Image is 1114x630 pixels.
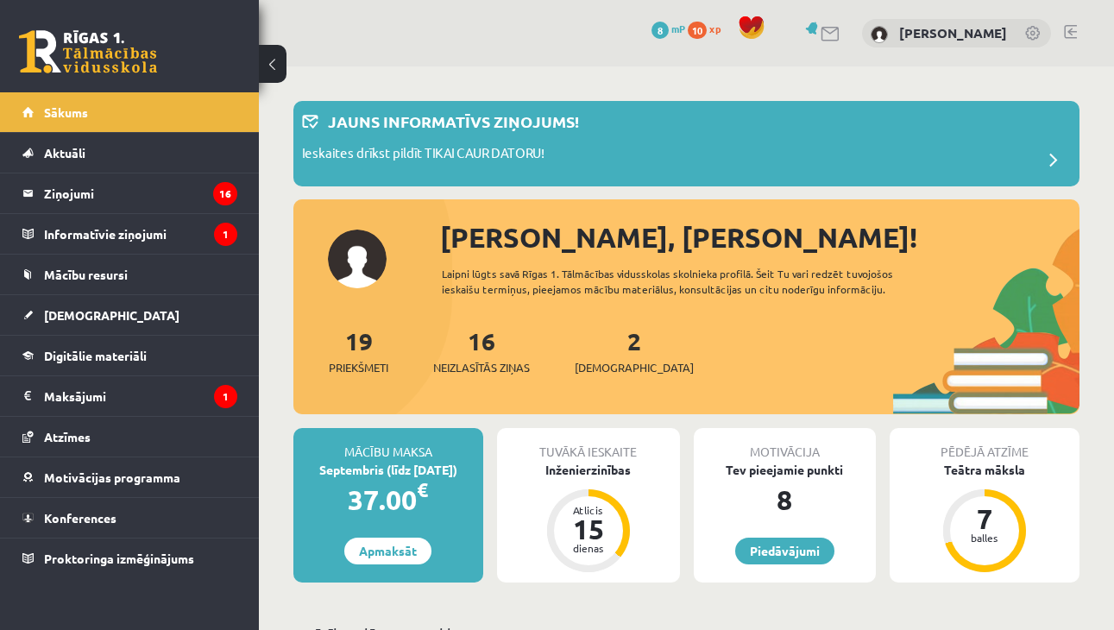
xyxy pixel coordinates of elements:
span: mP [671,22,685,35]
span: Priekšmeti [329,359,388,376]
a: Mācību resursi [22,255,237,294]
a: Informatīvie ziņojumi1 [22,214,237,254]
legend: Informatīvie ziņojumi [44,214,237,254]
div: balles [959,532,1010,543]
i: 1 [214,385,237,408]
a: Teātra māksla 7 balles [890,461,1079,575]
a: Maksājumi1 [22,376,237,416]
a: Digitālie materiāli [22,336,237,375]
img: Jānis Salmiņš [871,26,888,43]
p: Ieskaites drīkst pildīt TIKAI CAUR DATORU! [302,143,544,167]
a: Ziņojumi16 [22,173,237,213]
legend: Maksājumi [44,376,237,416]
a: Sākums [22,92,237,132]
span: 10 [688,22,707,39]
div: Tuvākā ieskaite [497,428,680,461]
a: Konferences [22,498,237,538]
div: 37.00 [293,479,483,520]
span: 8 [651,22,669,39]
span: [DEMOGRAPHIC_DATA] [575,359,694,376]
a: Piedāvājumi [735,538,834,564]
span: Atzīmes [44,429,91,444]
span: Aktuāli [44,145,85,161]
a: Proktoringa izmēģinājums [22,539,237,578]
div: Motivācija [694,428,877,461]
a: [PERSON_NAME] [899,24,1007,41]
div: Inženierzinības [497,461,680,479]
a: 2[DEMOGRAPHIC_DATA] [575,325,694,376]
span: Neizlasītās ziņas [433,359,530,376]
div: Laipni lūgts savā Rīgas 1. Tālmācības vidusskolas skolnieka profilā. Šeit Tu vari redzēt tuvojošo... [442,266,914,297]
div: Atlicis [563,505,614,515]
a: Jauns informatīvs ziņojums! Ieskaites drīkst pildīt TIKAI CAUR DATORU! [302,110,1071,178]
a: 10 xp [688,22,729,35]
span: [DEMOGRAPHIC_DATA] [44,307,179,323]
div: dienas [563,543,614,553]
div: Teātra māksla [890,461,1079,479]
a: 16Neizlasītās ziņas [433,325,530,376]
div: Septembris (līdz [DATE]) [293,461,483,479]
span: Sākums [44,104,88,120]
span: xp [709,22,721,35]
a: 19Priekšmeti [329,325,388,376]
p: Jauns informatīvs ziņojums! [328,110,579,133]
div: [PERSON_NAME], [PERSON_NAME]! [440,217,1079,258]
div: 8 [694,479,877,520]
a: Apmaksāt [344,538,431,564]
span: € [417,477,428,502]
a: 8 mP [651,22,685,35]
span: Digitālie materiāli [44,348,147,363]
div: 7 [959,505,1010,532]
div: 15 [563,515,614,543]
a: [DEMOGRAPHIC_DATA] [22,295,237,335]
a: Atzīmes [22,417,237,457]
i: 1 [214,223,237,246]
span: Motivācijas programma [44,469,180,485]
span: Mācību resursi [44,267,128,282]
div: Pēdējā atzīme [890,428,1079,461]
span: Konferences [44,510,116,526]
div: Mācību maksa [293,428,483,461]
a: Inženierzinības Atlicis 15 dienas [497,461,680,575]
a: Aktuāli [22,133,237,173]
i: 16 [213,182,237,205]
span: Proktoringa izmēģinājums [44,551,194,566]
a: Rīgas 1. Tālmācības vidusskola [19,30,157,73]
a: Motivācijas programma [22,457,237,497]
legend: Ziņojumi [44,173,237,213]
div: Tev pieejamie punkti [694,461,877,479]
